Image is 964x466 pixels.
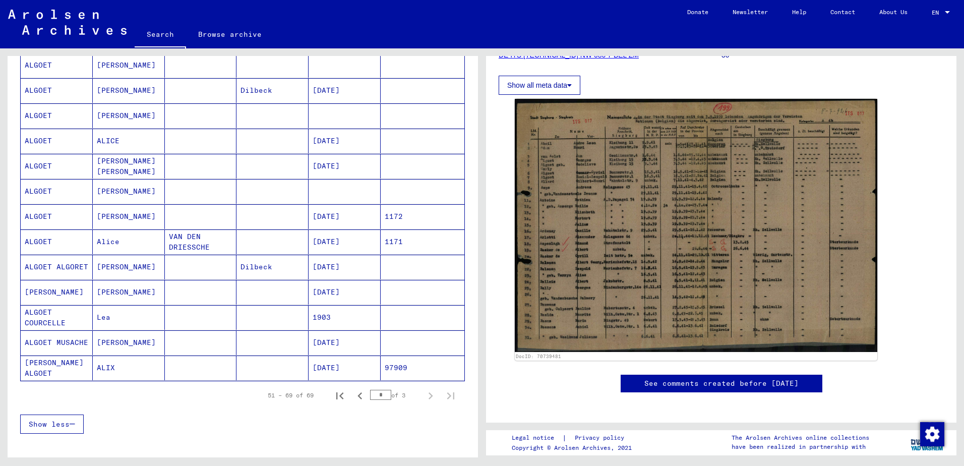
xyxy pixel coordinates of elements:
mat-cell: ALGOET [21,204,93,229]
mat-cell: Dilbeck [236,255,309,279]
a: Legal notice [512,433,562,443]
mat-cell: 1903 [309,305,381,330]
img: 001.jpg [515,99,877,352]
mat-cell: [PERSON_NAME] [93,179,165,204]
img: Arolsen_neg.svg [8,10,127,35]
mat-cell: [PERSON_NAME] [93,255,165,279]
a: DocID: 70739481 [516,354,561,359]
mat-cell: ALGOET [21,179,93,204]
mat-cell: [PERSON_NAME] [93,53,165,78]
mat-cell: Alice [93,229,165,254]
button: Previous page [350,385,370,405]
button: Show less [20,415,84,434]
p: The Arolsen Archives online collections [732,433,869,442]
a: See comments created before [DATE] [644,378,799,389]
a: Browse archive [186,22,274,46]
mat-cell: Lea [93,305,165,330]
a: Search [135,22,186,48]
mat-cell: [DATE] [309,330,381,355]
mat-cell: [DATE] [309,280,381,305]
mat-cell: [DATE] [309,129,381,153]
mat-cell: [DATE] [309,204,381,229]
mat-cell: [DATE] [309,255,381,279]
mat-cell: ALGOET [21,78,93,103]
mat-cell: ALGOET [21,129,93,153]
img: yv_logo.png [909,430,946,455]
mat-cell: [PERSON_NAME] ALGOET [21,356,93,380]
mat-cell: [PERSON_NAME] [93,78,165,103]
span: EN [932,9,943,16]
mat-cell: ALGOET [21,229,93,254]
mat-cell: ALGOET ALGORET [21,255,93,279]
mat-cell: 1172 [381,204,464,229]
mat-cell: [PERSON_NAME] [93,103,165,128]
mat-cell: ALICE [93,129,165,153]
button: Next page [420,385,441,405]
mat-cell: 1171 [381,229,464,254]
p: have been realized in partnership with [732,442,869,451]
button: First page [330,385,350,405]
mat-cell: ALIX [93,356,165,380]
div: of 3 [370,390,420,400]
button: Show all meta data [499,76,580,95]
mat-cell: [PERSON_NAME] [93,280,165,305]
mat-cell: [PERSON_NAME] [21,280,93,305]
mat-cell: ALGOET [21,154,93,179]
mat-cell: [DATE] [309,356,381,380]
mat-cell: [PERSON_NAME] [93,204,165,229]
mat-cell: VAN DEN DRIESSCHE [165,229,237,254]
mat-cell: [DATE] [309,154,381,179]
mat-cell: [PERSON_NAME] [PERSON_NAME] [93,154,165,179]
mat-cell: ALGOET COURCELLE [21,305,93,330]
mat-cell: [PERSON_NAME] [93,330,165,355]
mat-cell: ALGOET [21,103,93,128]
a: Privacy policy [567,433,636,443]
mat-cell: ALGOET [21,53,93,78]
mat-cell: Dilbeck [236,78,309,103]
img: Change consent [920,422,944,446]
mat-cell: ALGOET MUSACHE [21,330,93,355]
mat-cell: [DATE] [309,229,381,254]
button: Last page [441,385,461,405]
p: Copyright © Arolsen Archives, 2021 [512,443,636,452]
div: Change consent [920,422,944,446]
mat-cell: [DATE] [309,78,381,103]
div: 51 – 69 of 69 [268,391,314,400]
mat-cell: 97909 [381,356,464,380]
div: | [512,433,636,443]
